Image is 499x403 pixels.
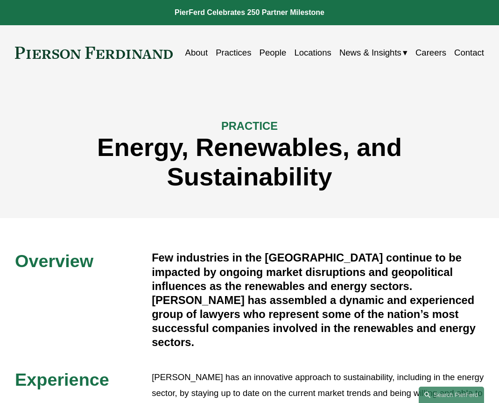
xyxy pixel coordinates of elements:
span: News & Insights [339,45,401,60]
span: Experience [15,370,109,389]
h4: Few industries in the [GEOGRAPHIC_DATA] continue to be impacted by ongoing market disruptions and... [152,251,484,349]
a: folder dropdown [339,44,408,61]
a: Contact [454,44,484,61]
span: PRACTICE [221,120,278,132]
span: Overview [15,251,93,271]
a: Careers [415,44,446,61]
a: Search this site [419,387,484,403]
a: Locations [294,44,331,61]
a: People [260,44,287,61]
a: About [185,44,208,61]
h1: Energy, Renewables, and Sustainability [15,133,484,191]
a: Practices [216,44,251,61]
